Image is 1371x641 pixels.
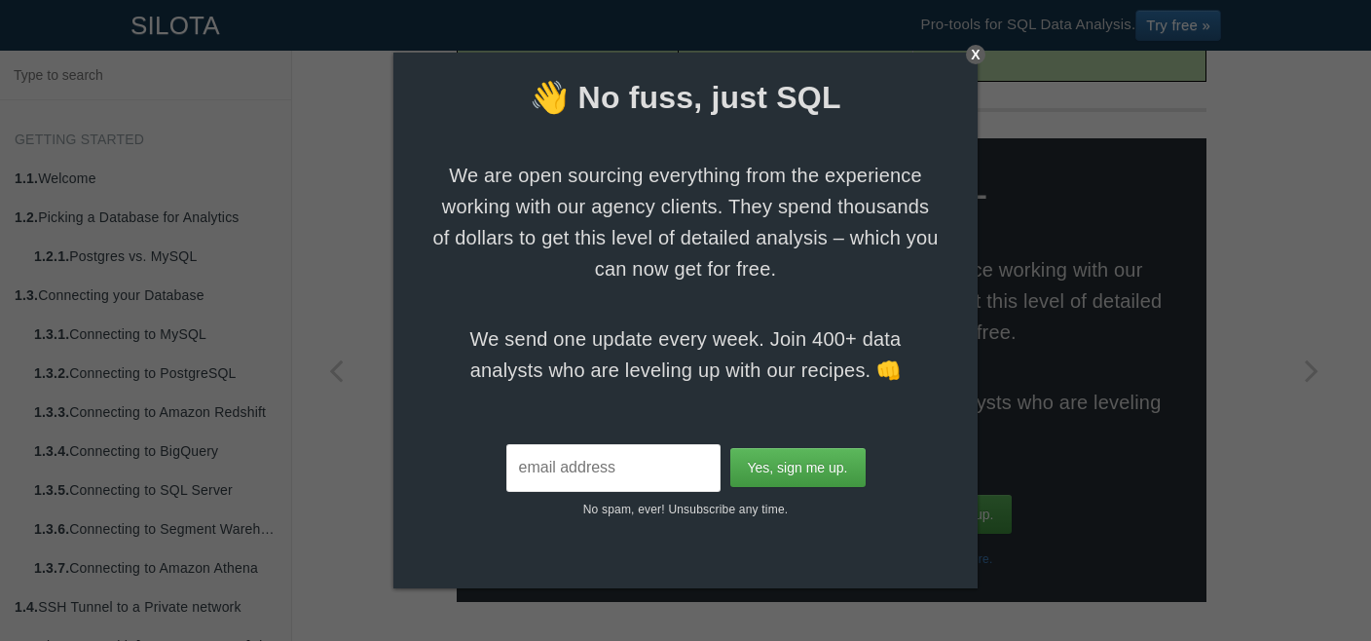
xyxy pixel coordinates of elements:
input: Yes, sign me up. [730,448,866,487]
p: No spam, ever! Unsubscribe any time. [393,492,978,518]
input: email address [506,444,721,492]
span: We are open sourcing everything from the experience working with our agency clients. They spend t... [432,160,939,284]
iframe: Drift Widget Chat Controller [1274,544,1348,618]
span: 👋 No fuss, just SQL [393,76,978,121]
div: X [966,45,985,64]
span: We send one update every week. Join 400+ data analysts who are leveling up with our recipes. 👊 [432,323,939,386]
